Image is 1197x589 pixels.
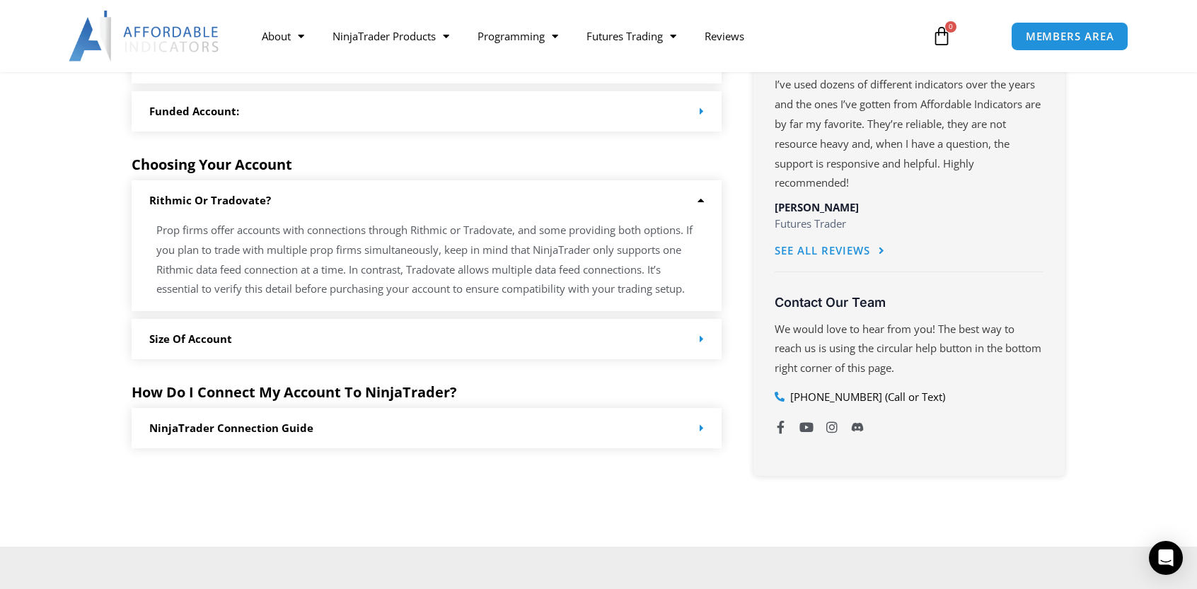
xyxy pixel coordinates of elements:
a: About [248,20,318,52]
span: MEMBERS AREA [1026,31,1114,42]
div: Funded Account: [132,91,722,132]
div: Rithmic or Tradovate? [132,180,722,221]
a: NinjaTrader Products [318,20,463,52]
a: Programming [463,20,572,52]
span: [PHONE_NUMBER] (Call or Text) [787,387,945,407]
div: Open Intercom Messenger [1149,541,1183,575]
p: Prop firms offer accounts with connections through Rithmic or Tradovate, and some providing both ... [156,221,697,299]
a: Reviews [690,20,758,52]
div: NinjaTrader Connection Guide [132,408,722,448]
p: Futures Trader [775,214,1043,234]
a: Futures Trading [572,20,690,52]
a: 0 [910,16,973,57]
div: Rithmic or Tradovate? [132,221,722,311]
span: 0 [945,21,956,33]
nav: Menu [248,20,915,52]
a: MEMBERS AREA [1011,22,1129,51]
span: See All Reviews [775,245,870,256]
a: Rithmic or Tradovate? [149,193,271,207]
a: See All Reviews [775,235,885,267]
a: Funded Account: [149,104,239,118]
h3: Contact Our Team [775,294,1043,310]
h5: Choosing Your Account [132,156,722,173]
img: LogoAI | Affordable Indicators – NinjaTrader [69,11,221,62]
p: I’ve used dozens of different indicators over the years and the ones I’ve gotten from Affordable ... [775,75,1043,193]
span: [PERSON_NAME] [775,200,859,214]
h5: How Do I Connect My Account To NinjaTrader? [132,384,722,401]
a: NinjaTrader Connection Guide [149,421,313,435]
a: Size of Account [149,332,232,346]
p: We would love to hear from you! The best way to reach us is using the circular help button in the... [775,320,1043,379]
div: Size of Account [132,319,722,359]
